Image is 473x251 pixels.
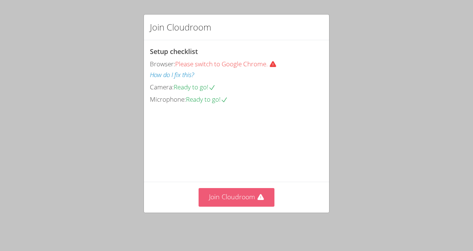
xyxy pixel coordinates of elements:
span: Browser: [150,60,175,68]
button: How do I fix this? [150,70,194,80]
span: Camera: [150,83,174,91]
span: Setup checklist [150,47,198,56]
h2: Join Cloudroom [150,20,211,34]
span: Please switch to Google Chrome. [175,60,280,68]
span: Ready to go! [186,95,228,104]
span: Microphone: [150,95,186,104]
span: Ready to go! [174,83,216,91]
button: Join Cloudroom [199,188,275,206]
